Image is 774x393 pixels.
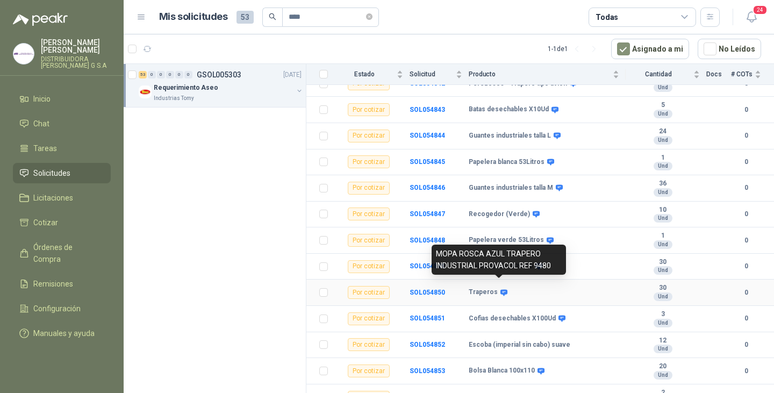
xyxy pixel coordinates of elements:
div: Por cotizar [348,208,390,220]
div: Und [654,240,672,249]
a: Cotizar [13,212,111,233]
div: Por cotizar [348,260,390,273]
div: Und [654,345,672,353]
span: Inicio [33,93,51,105]
a: SOL054847 [410,210,445,218]
span: Licitaciones [33,192,73,204]
b: 12 [626,337,700,345]
b: 30 [626,258,700,267]
th: Docs [706,64,731,85]
img: Logo peakr [13,13,68,26]
div: Por cotizar [348,103,390,116]
a: SOL054844 [410,132,445,139]
b: Recogedor (Verde) [469,210,530,219]
h1: Mis solicitudes [159,9,228,25]
div: Por cotizar [348,286,390,299]
span: Órdenes de Compra [33,241,101,265]
b: 20 [626,362,700,371]
b: SOL054843 [410,106,445,113]
div: Por cotizar [348,155,390,168]
b: 3 [626,310,700,319]
span: Estado [334,70,395,78]
p: [DATE] [283,70,302,80]
div: Und [654,83,672,92]
p: Industrias Tomy [154,94,194,103]
b: Cofias desechables X100Ud [469,315,556,323]
img: Company Logo [13,44,34,64]
b: Guantes industriales talla M [469,184,553,192]
b: Papelera verde 53Litros [469,236,544,245]
div: Und [654,319,672,327]
div: Und [654,214,672,223]
a: SOL054853 [410,367,445,375]
a: Licitaciones [13,188,111,208]
span: Cantidad [626,70,691,78]
button: No Leídos [698,39,761,59]
b: 1 [626,232,700,240]
th: Estado [334,64,410,85]
a: Tareas [13,138,111,159]
div: 0 [175,71,183,78]
div: 53 [139,71,147,78]
b: 0 [731,313,761,324]
b: Escoba (imperial sin cabo) suave [469,341,570,349]
div: Und [654,292,672,301]
th: Producto [469,64,626,85]
div: Por cotizar [348,130,390,142]
b: Guantes industriales talla L [469,132,551,140]
div: 0 [184,71,192,78]
b: 0 [731,183,761,193]
div: Todas [596,11,618,23]
a: SOL054846 [410,184,445,191]
p: [PERSON_NAME] [PERSON_NAME] [41,39,111,54]
b: 36 [626,180,700,188]
b: 10 [626,206,700,215]
b: 0 [731,288,761,298]
span: Tareas [33,142,57,154]
a: SOL054848 [410,237,445,244]
div: 1 - 1 de 1 [548,40,603,58]
a: Chat [13,113,111,134]
a: Configuración [13,298,111,319]
a: Manuales y ayuda [13,323,111,344]
th: # COTs [731,64,774,85]
b: 0 [731,340,761,350]
th: Cantidad [626,64,706,85]
b: SOL054850 [410,289,445,296]
b: 1 [626,154,700,162]
span: close-circle [366,12,372,22]
div: 0 [166,71,174,78]
div: Und [654,136,672,145]
div: Und [654,266,672,275]
b: 5 [626,101,700,110]
img: Company Logo [139,85,152,98]
span: Producto [469,70,611,78]
b: 0 [731,105,761,115]
a: Solicitudes [13,163,111,183]
a: Inicio [13,89,111,109]
p: GSOL005303 [197,71,241,78]
a: SOL054845 [410,158,445,166]
b: Papelera blanca 53Litros [469,158,544,167]
a: SOL054851 [410,315,445,322]
span: 24 [752,5,768,15]
span: Remisiones [33,278,73,290]
span: Solicitud [410,70,454,78]
span: Manuales y ayuda [33,327,95,339]
div: Und [654,110,672,118]
a: SOL054852 [410,341,445,348]
span: Configuración [33,303,81,315]
span: 53 [236,11,254,24]
div: Por cotizar [348,312,390,325]
b: 0 [731,235,761,246]
div: 0 [157,71,165,78]
b: 0 [731,157,761,167]
div: Por cotizar [348,182,390,195]
div: 0 [148,71,156,78]
div: Por cotizar [348,338,390,351]
div: Por cotizar [348,365,390,377]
